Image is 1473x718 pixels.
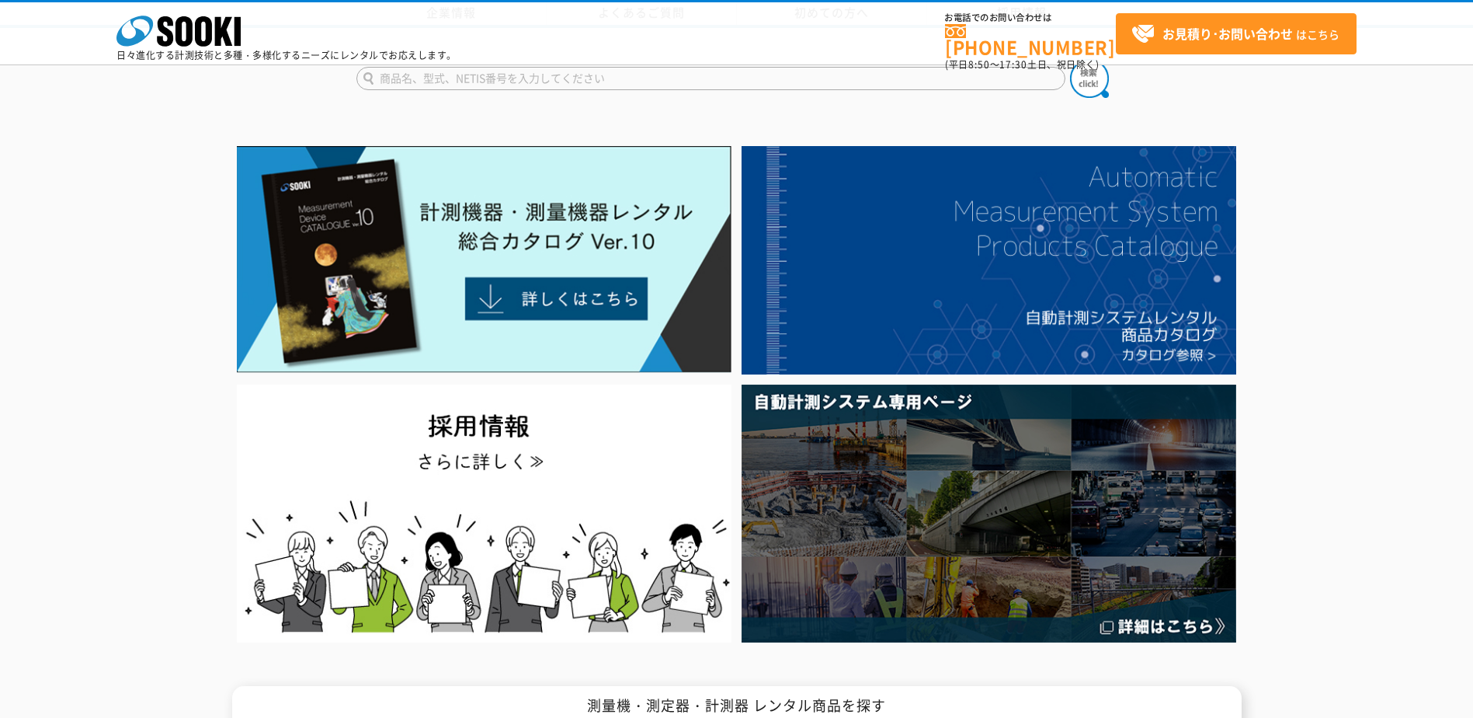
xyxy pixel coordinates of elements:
span: お電話でのお問い合わせは [945,13,1116,23]
a: お見積り･お問い合わせはこちら [1116,13,1357,54]
p: 日々進化する計測技術と多種・多様化するニーズにレンタルでお応えします。 [116,51,457,60]
span: はこちら [1131,23,1339,46]
img: SOOKI recruit [237,385,731,642]
span: 17:30 [999,58,1027,71]
span: 8:50 [968,58,990,71]
img: 自動計測システム専用ページ [742,385,1236,642]
strong: お見積り･お問い合わせ [1162,24,1293,43]
span: (平日 ～ 土日、祝日除く) [945,58,1099,71]
input: 商品名、型式、NETIS番号を入力してください [356,67,1065,90]
a: [PHONE_NUMBER] [945,24,1116,56]
img: btn_search.png [1070,59,1109,98]
img: Catalog Ver10 [237,146,731,373]
img: 自動計測システムカタログ [742,146,1236,375]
